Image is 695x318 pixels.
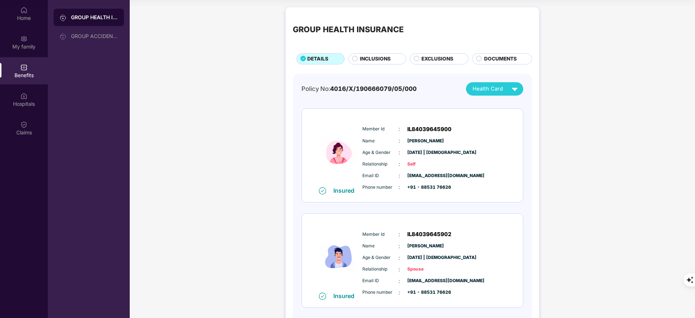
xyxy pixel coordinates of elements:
img: svg+xml;base64,PHN2ZyBpZD0iSG9zcGl0YWxzIiB4bWxucz0iaHR0cDovL3d3dy53My5vcmcvMjAwMC9zdmciIHdpZHRoPS... [20,92,28,100]
img: svg+xml;base64,PHN2ZyB4bWxucz0iaHR0cDovL3d3dy53My5vcmcvMjAwMC9zdmciIHdpZHRoPSIxNiIgaGVpZ2h0PSIxNi... [319,187,326,194]
div: GROUP HEALTH INSURANCE [71,14,118,21]
img: svg+xml;base64,PHN2ZyB4bWxucz0iaHR0cDovL3d3dy53My5vcmcvMjAwMC9zdmciIHdpZHRoPSIxNiIgaGVpZ2h0PSIxNi... [319,293,326,300]
span: [EMAIL_ADDRESS][DOMAIN_NAME] [407,172,444,179]
span: DETAILS [307,55,328,63]
img: svg+xml;base64,PHN2ZyB3aWR0aD0iMjAiIGhlaWdodD0iMjAiIHZpZXdCb3g9IjAgMCAyMCAyMCIgZmlsbD0ibm9uZSIgeG... [59,33,67,40]
img: svg+xml;base64,PHN2ZyB3aWR0aD0iMjAiIGhlaWdodD0iMjAiIHZpZXdCb3g9IjAgMCAyMCAyMCIgZmlsbD0ibm9uZSIgeG... [59,14,67,21]
span: : [399,242,400,250]
img: svg+xml;base64,PHN2ZyBpZD0iSG9tZSIgeG1sbnM9Imh0dHA6Ly93d3cudzMub3JnLzIwMDAvc3ZnIiB3aWR0aD0iMjAiIG... [20,7,28,14]
span: : [399,125,400,133]
span: [PERSON_NAME] [407,138,444,145]
span: : [399,254,400,262]
div: GROUP HEALTH INSURANCE [293,23,404,35]
span: Email ID [362,277,399,284]
span: IL84039645900 [407,125,451,134]
div: GROUP ACCIDENTAL INSURANCE [71,33,118,39]
div: Insured [333,187,359,194]
img: svg+xml;base64,PHN2ZyBpZD0iQ2xhaW0iIHhtbG5zPSJodHRwOi8vd3d3LnczLm9yZy8yMDAwL3N2ZyIgd2lkdGg9IjIwIi... [20,121,28,128]
span: Relationship [362,266,399,273]
span: [EMAIL_ADDRESS][DOMAIN_NAME] [407,277,444,284]
span: +91 - 88531 76626 [407,184,444,191]
span: 4016/X/190666079/05/000 [330,85,417,92]
div: Policy No: [301,84,417,93]
span: Phone number [362,184,399,191]
img: icon [317,221,361,292]
div: Insured [333,292,359,300]
span: Name [362,138,399,145]
span: : [399,172,400,180]
span: : [399,183,400,191]
span: Health Card [473,85,503,93]
span: Spouse [407,266,444,273]
img: icon [317,116,361,187]
img: svg+xml;base64,PHN2ZyBpZD0iQmVuZWZpdHMiIHhtbG5zPSJodHRwOi8vd3d3LnczLm9yZy8yMDAwL3N2ZyIgd2lkdGg9Ij... [20,64,28,71]
img: svg+xml;base64,PHN2ZyB4bWxucz0iaHR0cDovL3d3dy53My5vcmcvMjAwMC9zdmciIHZpZXdCb3g9IjAgMCAyNCAyNCIgd2... [508,83,521,95]
span: : [399,230,400,238]
span: Email ID [362,172,399,179]
span: Self [407,161,444,168]
span: Member Id [362,231,399,238]
span: Age & Gender [362,254,399,261]
button: Health Card [466,82,523,96]
span: [DATE] | [DEMOGRAPHIC_DATA] [407,254,444,261]
span: [PERSON_NAME] [407,243,444,250]
span: Member Id [362,126,399,133]
span: Phone number [362,289,399,296]
span: : [399,265,400,273]
span: Name [362,243,399,250]
span: DOCUMENTS [484,55,517,63]
span: : [399,148,400,156]
span: Age & Gender [362,149,399,156]
span: : [399,160,400,168]
span: Relationship [362,161,399,168]
span: EXCLUSIONS [421,55,453,63]
span: +91 - 88531 76626 [407,289,444,296]
img: svg+xml;base64,PHN2ZyB3aWR0aD0iMjAiIGhlaWdodD0iMjAiIHZpZXdCb3g9IjAgMCAyMCAyMCIgZmlsbD0ibm9uZSIgeG... [20,35,28,42]
span: : [399,289,400,297]
span: [DATE] | [DEMOGRAPHIC_DATA] [407,149,444,156]
span: : [399,137,400,145]
span: : [399,277,400,285]
span: IL84039645902 [407,230,451,239]
span: INCLUSIONS [360,55,391,63]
